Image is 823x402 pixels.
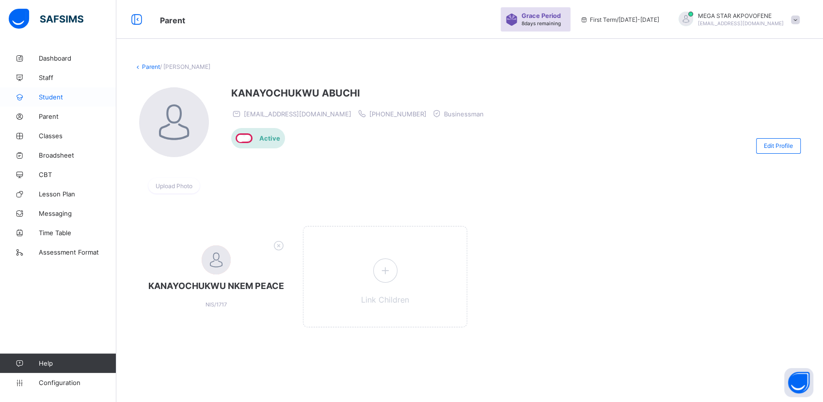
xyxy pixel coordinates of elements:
[698,20,784,26] span: [EMAIL_ADDRESS][DOMAIN_NAME]
[139,87,209,157] img: ABUCHI photo
[160,63,210,70] span: / [PERSON_NAME]
[206,301,227,308] span: NIS/1717
[698,12,784,19] span: MEGA STAR AKPOVOFENE
[506,14,518,26] img: sticker-purple.71386a28dfed39d6af7621340158ba97.svg
[361,295,409,305] span: Link Children
[369,110,427,118] span: [PHONE_NUMBER]
[39,151,116,159] span: Broadsheet
[39,113,116,120] span: Parent
[39,248,116,256] span: Assessment Format
[259,134,280,142] span: Active
[764,142,793,149] span: Edit Profile
[143,281,288,291] span: KANAYOCHUKWU NKEM PEACE
[142,63,160,70] a: Parent
[231,87,489,99] span: KANAYOCHUKWU ABUCHI
[39,359,116,367] span: Help
[444,110,484,118] span: Businessman
[39,93,116,101] span: Student
[244,110,351,118] span: [EMAIL_ADDRESS][DOMAIN_NAME]
[39,54,116,62] span: Dashboard
[669,12,805,28] div: MEGA STARAKPOVOFENE
[39,379,116,386] span: Configuration
[39,229,116,237] span: Time Table
[39,74,116,81] span: Staff
[9,9,83,29] img: safsims
[522,12,561,19] span: Grace Period
[39,171,116,178] span: CBT
[522,20,561,26] span: 8 days remaining
[156,182,192,190] span: Upload Photo
[39,190,116,198] span: Lesson Plan
[580,16,659,23] span: session/term information
[784,368,813,397] button: Open asap
[39,209,116,217] span: Messaging
[160,16,185,25] span: Parent
[39,132,116,140] span: Classes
